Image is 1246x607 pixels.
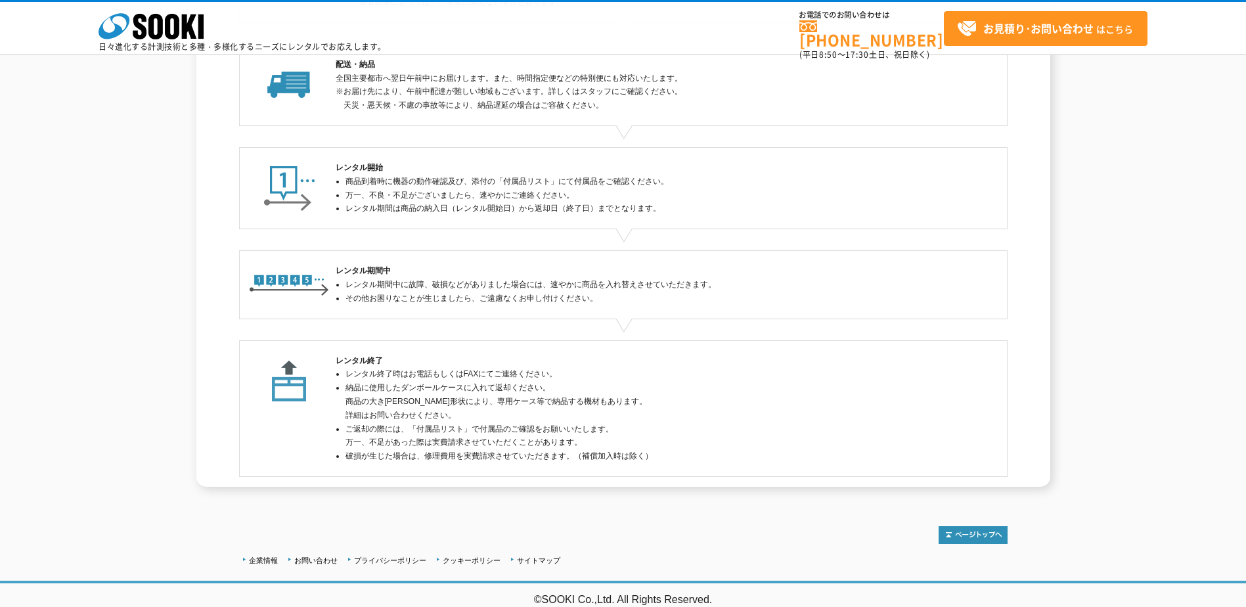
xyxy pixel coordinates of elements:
[939,526,1008,544] img: トップページへ
[344,85,911,112] p: ※お届け先により、午前中配達が難しい地域もございます。詳しくはスタッフにご確認ください。 天災・悪天候・不慮の事故等により、納品遅延の場合はご容赦ください。
[249,354,330,404] img: レンタル終了
[799,11,944,19] span: お電話でのお問い合わせは
[249,58,330,101] img: 配送・納品
[345,175,911,189] li: 商品到着時に機器の動作確認及び、添付の「付属品リスト」にて付属品をご確認ください。
[944,11,1147,46] a: お見積り･お問い合わせはこちら
[336,161,911,175] h2: レンタル開始
[249,556,278,564] a: 企業情報
[517,556,560,564] a: サイトマップ
[819,49,837,60] span: 8:50
[336,354,911,368] h2: レンタル終了
[345,381,911,422] li: 納品に使用したダンボールケースに入れて返却ください。 商品の大き[PERSON_NAME]形状により、専用ケース等で納品する機材もあります。 詳細はお問い合わせください。
[443,556,501,564] a: クッキーポリシー
[354,556,426,564] a: プライバシーポリシー
[799,49,929,60] span: (平日 ～ 土日、祝日除く)
[336,72,911,85] p: 全国主要都市へ翌日午前中にお届けします。また、時間指定便などの特別便にも対応いたします。
[294,556,338,564] a: お問い合わせ
[983,20,1094,36] strong: お見積り･お問い合わせ
[336,58,911,72] h2: 配送・納品
[345,278,911,292] li: レンタル期間中に故障、破損などがありました場合には、速やかに商品を入れ替えさせていただきます。
[345,449,911,463] li: 破損が生じた場合は、修理費用を実費請求させていただきます。（補償加入時は除く）
[345,202,911,215] li: レンタル期間は商品の納入日（レンタル開始日）から返却日（終了日）までとなります。
[845,49,869,60] span: 17:30
[249,264,330,301] img: レンタル期間中
[336,264,911,278] h2: レンタル期間中
[99,43,386,51] p: 日々進化する計測技術と多種・多様化するニーズにレンタルでお応えします。
[345,292,911,305] li: その他お困りなことが生じましたら、ご遠慮なくお申し付けください。
[957,19,1133,39] span: はこちら
[799,20,944,47] a: [PHONE_NUMBER]
[345,422,911,450] li: ご返却の際には、「付属品リスト」で付属品のご確認をお願いいたします。 万一、不足があった際は実費請求させていただくことがあります。
[345,367,911,381] li: レンタル終了時はお電話もしくはFAXにてご連絡ください。
[249,161,330,212] img: レンタル開始
[345,189,911,202] li: 万一、不良・不足がございましたら、速やかにご連絡ください。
